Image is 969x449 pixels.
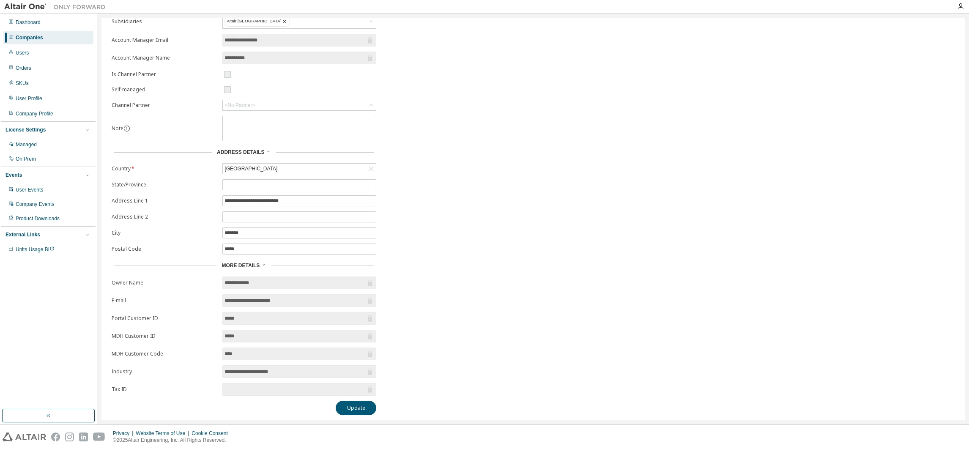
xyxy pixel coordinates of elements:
[222,263,260,268] span: More Details
[113,430,136,437] div: Privacy
[112,297,217,304] label: E-mail
[123,125,130,132] button: information
[217,149,264,155] span: Address Details
[5,126,46,133] div: License Settings
[112,125,123,132] label: Note
[5,231,40,238] div: External Links
[112,55,217,61] label: Account Manager Name
[112,279,217,286] label: Owner Name
[16,19,41,26] div: Dashboard
[16,49,29,56] div: Users
[16,95,42,102] div: User Profile
[16,65,31,71] div: Orders
[223,100,376,110] div: <No Partner>
[112,368,217,375] label: Industry
[16,246,55,252] span: Units Usage BI
[79,433,88,441] img: linkedin.svg
[112,18,217,25] label: Subsidiaries
[5,172,22,178] div: Events
[112,386,217,393] label: Tax ID
[4,3,110,11] img: Altair One
[112,165,217,172] label: Country
[113,437,233,444] p: © 2025 Altair Engineering, Inc. All Rights Reserved.
[112,246,217,252] label: Postal Code
[16,141,37,148] div: Managed
[112,315,217,322] label: Portal Customer ID
[16,156,36,162] div: On Prem
[223,164,279,173] div: [GEOGRAPHIC_DATA]
[112,86,217,93] label: Self-managed
[112,350,217,357] label: MDH Customer Code
[16,215,60,222] div: Product Downloads
[16,201,54,208] div: Company Events
[224,16,290,27] div: Altair [GEOGRAPHIC_DATA]
[112,181,217,188] label: State/Province
[16,186,43,193] div: User Events
[112,71,217,78] label: Is Channel Partner
[224,102,255,109] div: <No Partner>
[336,401,376,415] button: Update
[112,333,217,339] label: MDH Customer ID
[16,80,29,87] div: SKUs
[112,37,217,44] label: Account Manager Email
[112,197,217,204] label: Address Line 1
[3,433,46,441] img: altair_logo.svg
[65,433,74,441] img: instagram.svg
[223,15,376,28] div: Altair [GEOGRAPHIC_DATA]
[16,34,43,41] div: Companies
[112,214,217,220] label: Address Line 2
[192,430,233,437] div: Cookie Consent
[51,433,60,441] img: facebook.svg
[136,430,192,437] div: Website Terms of Use
[112,230,217,236] label: City
[112,102,217,109] label: Channel Partner
[16,110,53,117] div: Company Profile
[223,164,376,174] div: [GEOGRAPHIC_DATA]
[93,433,105,441] img: youtube.svg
